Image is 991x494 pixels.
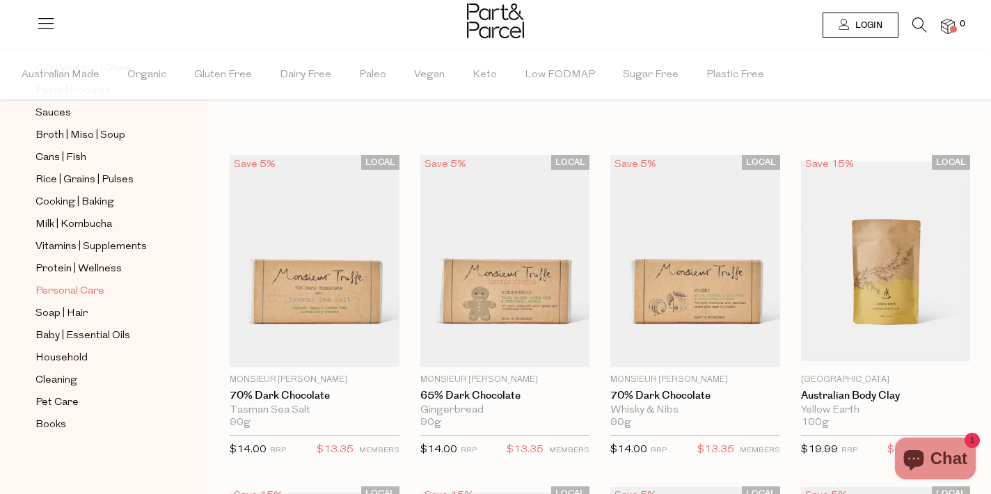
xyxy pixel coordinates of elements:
[742,155,780,170] span: LOCAL
[230,155,280,174] div: Save 5%
[35,395,79,411] span: Pet Care
[35,239,147,255] span: Vitamins | Supplements
[420,390,590,402] a: 65% Dark Chocolate
[35,104,162,122] a: Sauces
[610,417,631,429] span: 90g
[549,447,589,454] small: MEMBERS
[610,404,780,417] div: Whisky & Nibs
[127,51,166,99] span: Organic
[35,417,66,433] span: Books
[22,51,100,99] span: Australian Made
[420,155,470,174] div: Save 5%
[35,127,162,144] a: Broth | Miso | Soup
[651,447,667,454] small: RRP
[230,445,267,455] span: $14.00
[461,447,477,454] small: RRP
[35,305,162,322] a: Soap | Hair
[230,390,399,402] a: 70% Dark Chocolate
[270,447,286,454] small: RRP
[887,441,924,459] span: $17.00
[35,372,162,389] a: Cleaning
[35,105,71,122] span: Sauces
[420,404,590,417] div: Gingerbread
[35,260,162,278] a: Protein | Wellness
[359,51,386,99] span: Paleo
[420,155,590,367] img: 65% Dark Chocolate
[801,390,971,402] a: Australian Body Clay
[230,374,399,386] p: Monsieur [PERSON_NAME]
[317,441,354,459] span: $13.35
[932,155,970,170] span: LOCAL
[35,305,88,322] span: Soap | Hair
[801,374,971,386] p: [GEOGRAPHIC_DATA]
[35,328,130,344] span: Baby | Essential Oils
[697,441,734,459] span: $13.35
[801,161,971,361] img: Australian Body Clay
[280,51,331,99] span: Dairy Free
[35,150,86,166] span: Cans | Fish
[194,51,252,99] span: Gluten Free
[706,51,764,99] span: Plastic Free
[35,216,112,233] span: Milk | Kombucha
[525,51,595,99] span: Low FODMAP
[610,155,780,367] img: 70% Dark Chocolate
[610,390,780,402] a: 70% Dark Chocolate
[35,216,162,233] a: Milk | Kombucha
[359,447,399,454] small: MEMBERS
[610,445,647,455] span: $14.00
[35,127,125,144] span: Broth | Miso | Soup
[35,149,162,166] a: Cans | Fish
[35,327,162,344] a: Baby | Essential Oils
[941,19,955,33] a: 0
[35,193,162,211] a: Cooking | Baking
[956,18,969,31] span: 0
[610,374,780,386] p: Monsieur [PERSON_NAME]
[230,417,251,429] span: 90g
[35,283,104,300] span: Personal Care
[420,445,457,455] span: $14.00
[35,171,162,189] a: Rice | Grains | Pulses
[801,417,829,429] span: 100g
[230,404,399,417] div: Tasman Sea Salt
[35,261,122,278] span: Protein | Wellness
[35,350,88,367] span: Household
[35,238,162,255] a: Vitamins | Supplements
[801,445,838,455] span: $19.99
[35,282,162,300] a: Personal Care
[35,172,134,189] span: Rice | Grains | Pulses
[420,374,590,386] p: Monsieur [PERSON_NAME]
[420,417,441,429] span: 90g
[801,404,971,417] div: Yellow Earth
[35,194,114,211] span: Cooking | Baking
[801,155,858,174] div: Save 15%
[623,51,679,99] span: Sugar Free
[35,349,162,367] a: Household
[852,19,882,31] span: Login
[361,155,399,170] span: LOCAL
[35,416,162,433] a: Books
[841,447,857,454] small: RRP
[35,394,162,411] a: Pet Care
[507,441,544,459] span: $13.35
[823,13,898,38] a: Login
[740,447,780,454] small: MEMBERS
[891,438,980,483] inbox-online-store-chat: Shopify online store chat
[414,51,445,99] span: Vegan
[551,155,589,170] span: LOCAL
[473,51,497,99] span: Keto
[467,3,524,38] img: Part&Parcel
[35,372,77,389] span: Cleaning
[610,155,660,174] div: Save 5%
[230,155,399,367] img: 70% Dark Chocolate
